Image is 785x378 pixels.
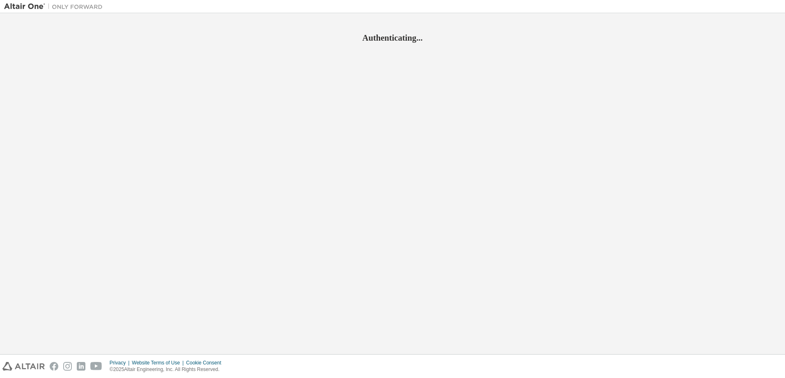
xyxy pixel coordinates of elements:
img: altair_logo.svg [2,362,45,371]
img: Altair One [4,2,107,11]
div: Website Terms of Use [132,360,186,366]
img: linkedin.svg [77,362,85,371]
p: © 2025 Altair Engineering, Inc. All Rights Reserved. [110,366,226,373]
h2: Authenticating... [4,32,781,43]
div: Cookie Consent [186,360,226,366]
img: instagram.svg [63,362,72,371]
div: Privacy [110,360,132,366]
img: youtube.svg [90,362,102,371]
img: facebook.svg [50,362,58,371]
